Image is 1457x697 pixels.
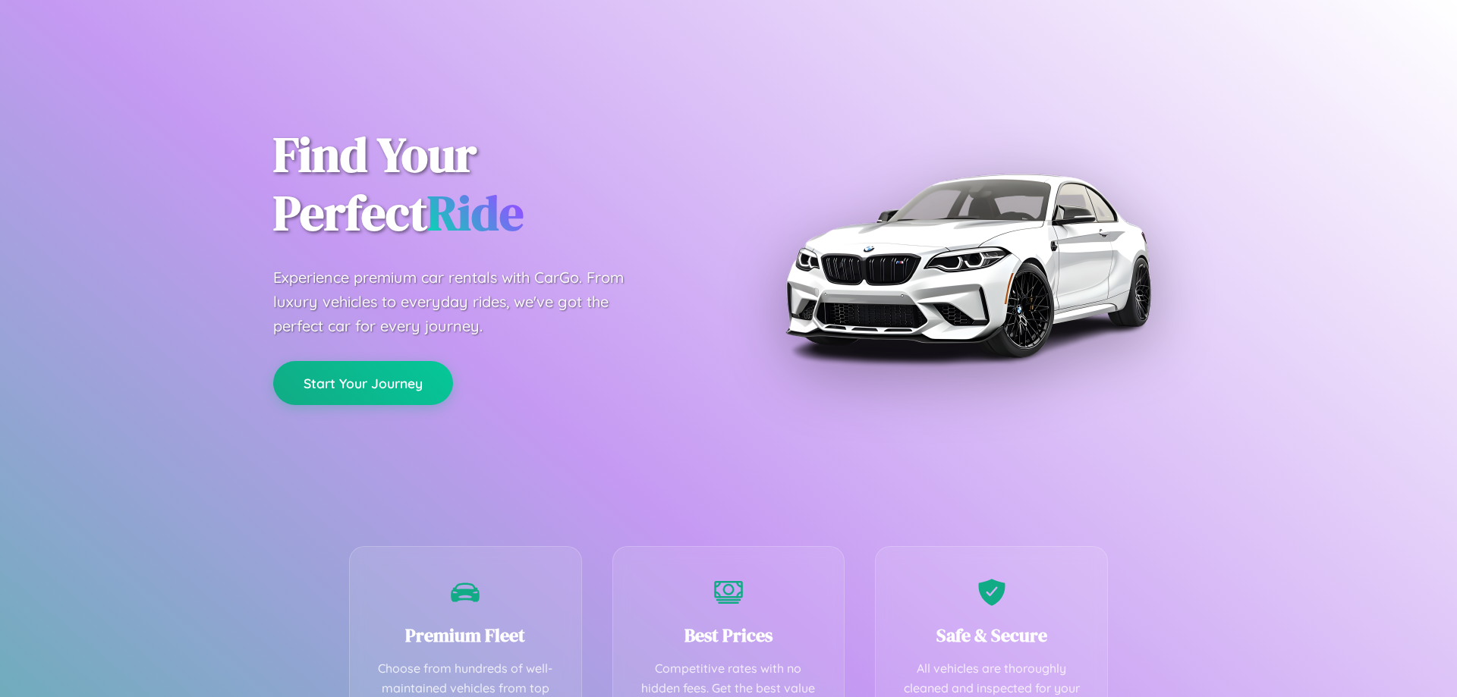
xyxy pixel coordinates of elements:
[778,76,1157,455] img: Premium BMW car rental vehicle
[427,180,524,246] span: Ride
[898,623,1084,648] h3: Safe & Secure
[273,361,453,405] button: Start Your Journey
[273,265,653,338] p: Experience premium car rentals with CarGo. From luxury vehicles to everyday rides, we've got the ...
[373,623,559,648] h3: Premium Fleet
[273,126,706,243] h1: Find Your Perfect
[636,623,822,648] h3: Best Prices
